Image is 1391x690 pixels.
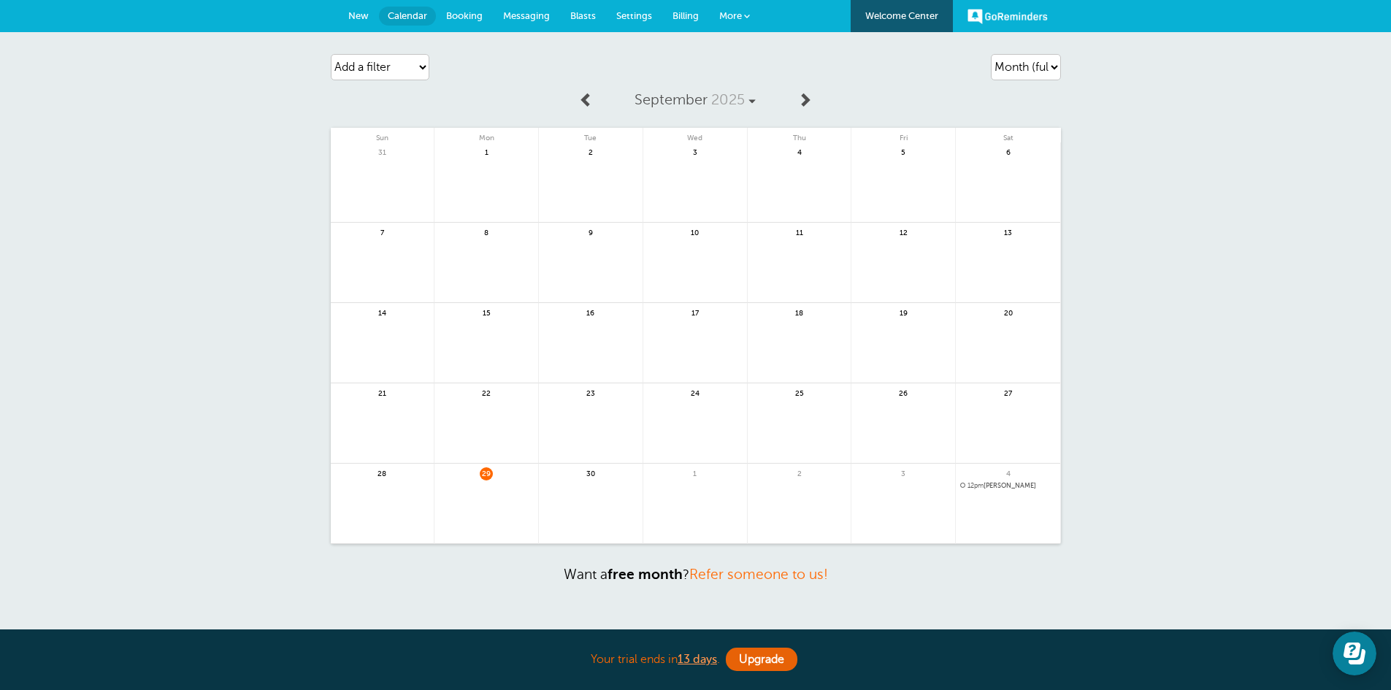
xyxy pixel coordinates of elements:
[689,307,702,318] span: 17
[960,482,1056,490] span: Michael Harney
[1002,146,1015,157] span: 6
[331,128,434,142] span: Sun
[956,128,1060,142] span: Sat
[584,226,597,237] span: 9
[793,226,806,237] span: 11
[643,128,747,142] span: Wed
[689,226,702,237] span: 10
[689,567,828,582] a: Refer someone to us!
[480,387,493,398] span: 22
[1002,387,1015,398] span: 27
[584,146,597,157] span: 2
[379,7,436,26] a: Calendar
[375,226,388,237] span: 7
[1333,632,1376,675] iframe: Resource center
[388,10,427,21] span: Calendar
[793,146,806,157] span: 4
[539,128,643,142] span: Tue
[348,10,369,21] span: New
[897,307,910,318] span: 19
[897,467,910,478] span: 3
[584,387,597,398] span: 23
[584,307,597,318] span: 16
[719,10,742,21] span: More
[711,91,745,108] span: 2025
[434,128,538,142] span: Mon
[897,387,910,398] span: 26
[480,146,493,157] span: 1
[748,128,851,142] span: Thu
[608,567,683,582] strong: free month
[1002,307,1015,318] span: 20
[1002,467,1015,478] span: 4
[446,10,483,21] span: Booking
[689,387,702,398] span: 24
[689,467,702,478] span: 1
[793,387,806,398] span: 25
[480,307,493,318] span: 15
[331,644,1061,675] div: Your trial ends in .
[570,10,596,21] span: Blasts
[726,648,797,671] a: Upgrade
[480,467,493,478] span: 29
[793,307,806,318] span: 18
[635,91,708,108] span: September
[897,226,910,237] span: 12
[584,467,597,478] span: 30
[331,566,1061,583] p: Want a ?
[678,653,717,666] a: 13 days
[375,146,388,157] span: 31
[672,10,699,21] span: Billing
[503,10,550,21] span: Messaging
[375,307,388,318] span: 14
[851,128,955,142] span: Fri
[689,146,702,157] span: 3
[616,10,652,21] span: Settings
[375,467,388,478] span: 28
[1002,226,1015,237] span: 13
[793,467,806,478] span: 2
[601,84,789,116] a: September 2025
[375,387,388,398] span: 21
[967,482,984,489] span: 12pm
[960,482,1056,490] a: 12pm[PERSON_NAME]
[897,146,910,157] span: 5
[480,226,493,237] span: 8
